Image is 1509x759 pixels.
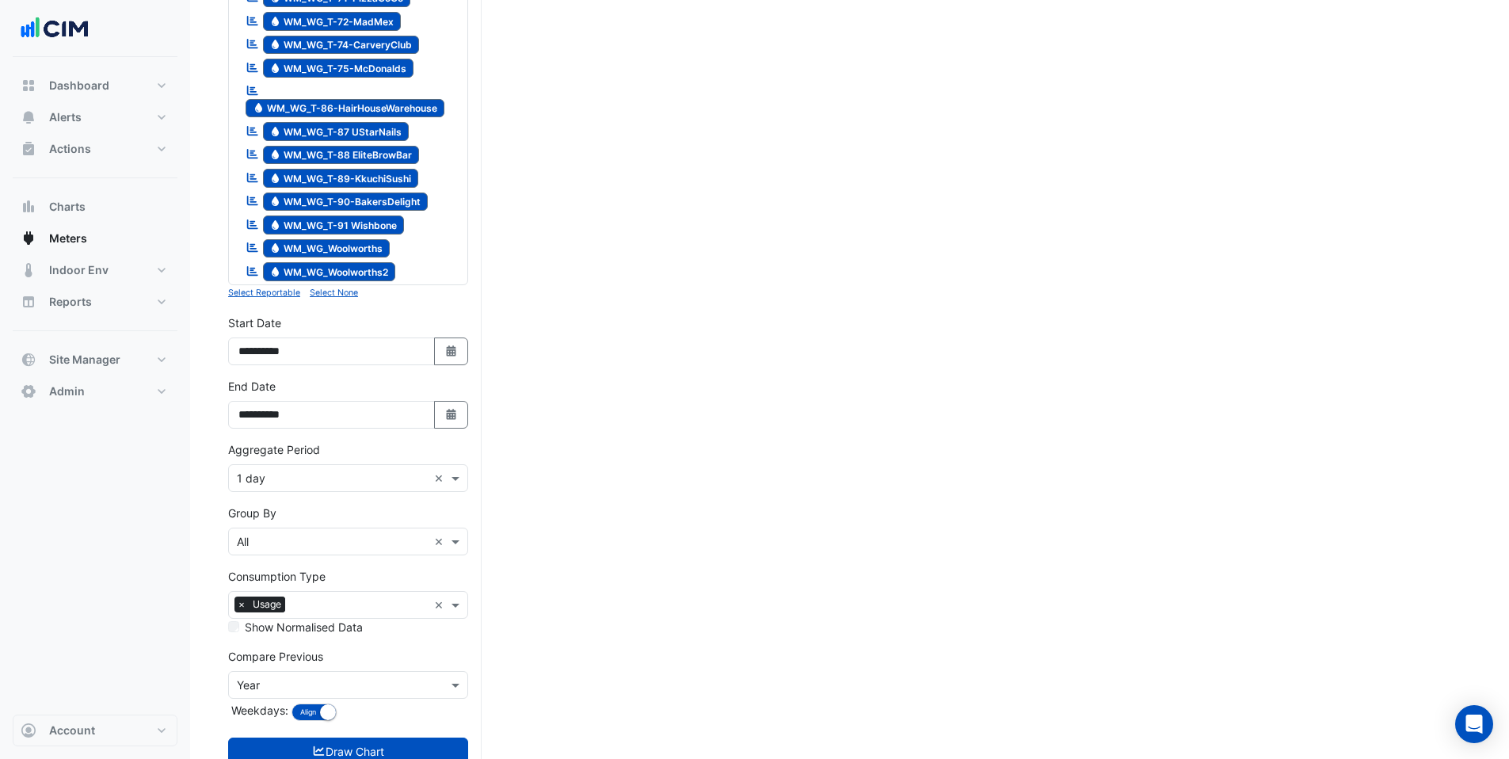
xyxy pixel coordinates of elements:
[269,62,281,74] fa-icon: Water
[434,533,448,550] span: Clear
[49,231,87,246] span: Meters
[246,264,260,277] fa-icon: Reportable
[21,352,36,368] app-icon: Site Manager
[13,223,177,254] button: Meters
[269,149,281,161] fa-icon: Water
[228,288,300,298] small: Select Reportable
[246,194,260,208] fa-icon: Reportable
[49,294,92,310] span: Reports
[228,505,276,521] label: Group By
[228,285,300,299] button: Select Reportable
[263,215,405,235] span: WM_WG_T-91 Wishbone
[13,101,177,133] button: Alerts
[21,383,36,399] app-icon: Admin
[13,286,177,318] button: Reports
[21,262,36,278] app-icon: Indoor Env
[269,196,281,208] fa-icon: Water
[228,568,326,585] label: Consumption Type
[228,648,323,665] label: Compare Previous
[263,59,414,78] span: WM_WG_T-75-McDonalds
[228,441,320,458] label: Aggregate Period
[21,294,36,310] app-icon: Reports
[49,109,82,125] span: Alerts
[263,262,396,281] span: WM_WG_Woolworths2
[49,262,109,278] span: Indoor Env
[49,723,95,738] span: Account
[269,15,281,27] fa-icon: Water
[246,217,260,231] fa-icon: Reportable
[246,37,260,51] fa-icon: Reportable
[246,241,260,254] fa-icon: Reportable
[444,345,459,358] fa-icon: Select Date
[263,36,420,55] span: WM_WG_T-74-CarveryClub
[444,408,459,421] fa-icon: Select Date
[13,70,177,101] button: Dashboard
[13,133,177,165] button: Actions
[13,344,177,376] button: Site Manager
[49,383,85,399] span: Admin
[21,231,36,246] app-icon: Meters
[49,78,109,93] span: Dashboard
[249,597,285,612] span: Usage
[21,199,36,215] app-icon: Charts
[263,12,402,31] span: WM_WG_T-72-MadMex
[13,715,177,746] button: Account
[49,352,120,368] span: Site Manager
[234,597,249,612] span: ×
[434,597,448,613] span: Clear
[21,78,36,93] app-icon: Dashboard
[19,13,90,44] img: Company Logo
[246,13,260,27] fa-icon: Reportable
[21,141,36,157] app-icon: Actions
[13,191,177,223] button: Charts
[263,239,391,258] span: WM_WG_Woolworths
[246,99,444,118] span: WM_WG_T-86-HairHouseWarehouse
[49,141,91,157] span: Actions
[246,84,260,97] fa-icon: Reportable
[269,39,281,51] fa-icon: Water
[246,60,260,74] fa-icon: Reportable
[263,193,429,212] span: WM_WG_T-90-BakersDelight
[253,102,265,114] fa-icon: Water
[1455,705,1493,743] div: Open Intercom Messenger
[246,147,260,161] fa-icon: Reportable
[269,265,281,277] fa-icon: Water
[310,288,358,298] small: Select None
[228,315,281,331] label: Start Date
[269,219,281,231] fa-icon: Water
[263,146,420,165] span: WM_WG_T-88 EliteBrowBar
[434,470,448,486] span: Clear
[246,124,260,137] fa-icon: Reportable
[13,376,177,407] button: Admin
[49,199,86,215] span: Charts
[228,702,288,719] label: Weekdays:
[246,170,260,184] fa-icon: Reportable
[269,172,281,184] fa-icon: Water
[21,109,36,125] app-icon: Alerts
[245,619,363,635] label: Show Normalised Data
[269,242,281,254] fa-icon: Water
[228,378,276,395] label: End Date
[13,254,177,286] button: Indoor Env
[263,169,419,188] span: WM_WG_T-89-KkuchiSushi
[310,285,358,299] button: Select None
[269,125,281,137] fa-icon: Water
[263,122,410,141] span: WM_WG_T-87 UStarNails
